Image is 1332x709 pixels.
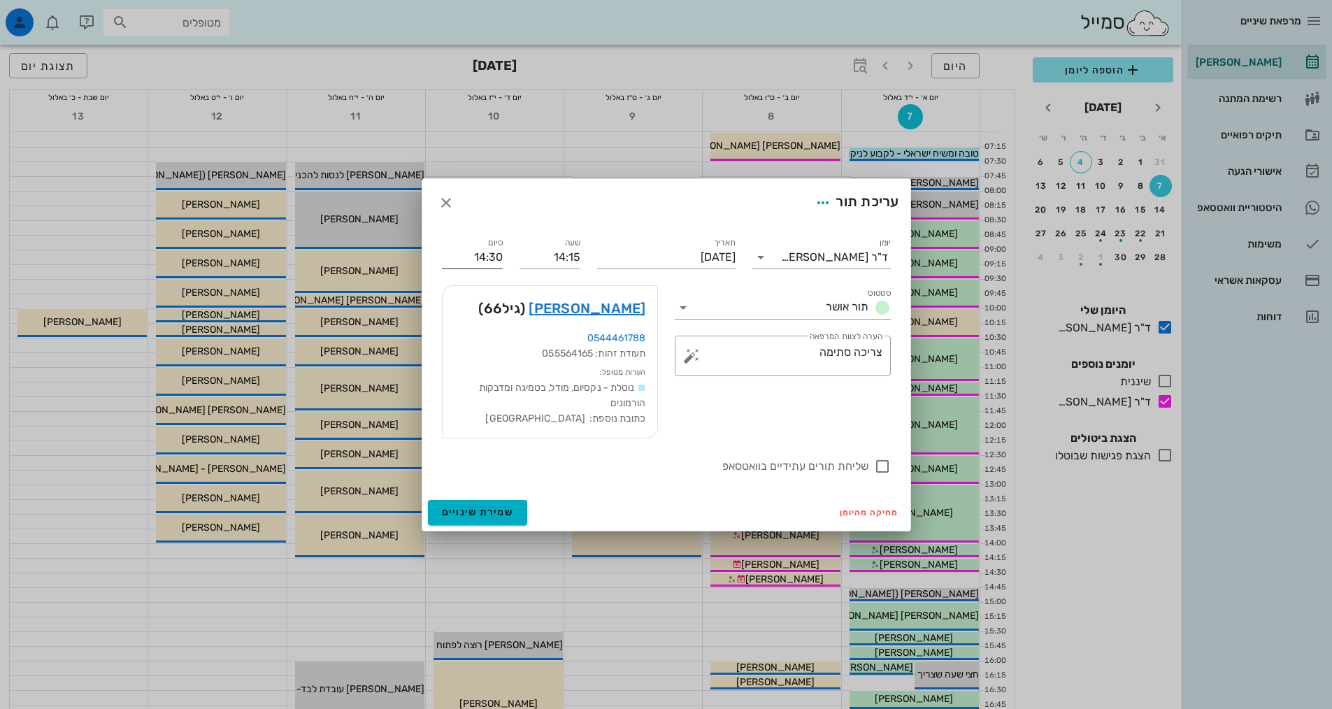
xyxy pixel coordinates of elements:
[442,459,868,473] label: שליחת תורים עתידיים בוואטסאפ
[713,238,736,248] label: תאריך
[484,300,503,317] span: 66
[600,368,645,377] small: הערות מטופל:
[810,190,898,215] div: עריכת תור
[781,251,888,264] div: ד"ר [PERSON_NAME]
[477,382,646,424] span: נוטלת - נקסיום, מודל, בטמיגה ומדבקות הורמונים כתובת נוספת: [GEOGRAPHIC_DATA]
[587,332,646,344] a: 0544461788
[752,246,891,268] div: יומןד"ר [PERSON_NAME]
[868,288,891,299] label: סטטוס
[488,238,503,248] label: סיום
[826,300,868,313] span: תור אושר
[529,297,645,320] a: [PERSON_NAME]
[834,503,905,522] button: מחיקה מהיומן
[564,238,580,248] label: שעה
[428,500,528,525] button: שמירת שינויים
[478,297,525,320] span: (גיל )
[675,296,891,319] div: סטטוסתור אושר
[840,508,899,517] span: מחיקה מהיומן
[454,346,646,361] div: תעודת זהות: 055564165
[442,506,514,518] span: שמירת שינויים
[879,238,891,248] label: יומן
[809,331,882,342] label: הערה לצוות המרפאה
